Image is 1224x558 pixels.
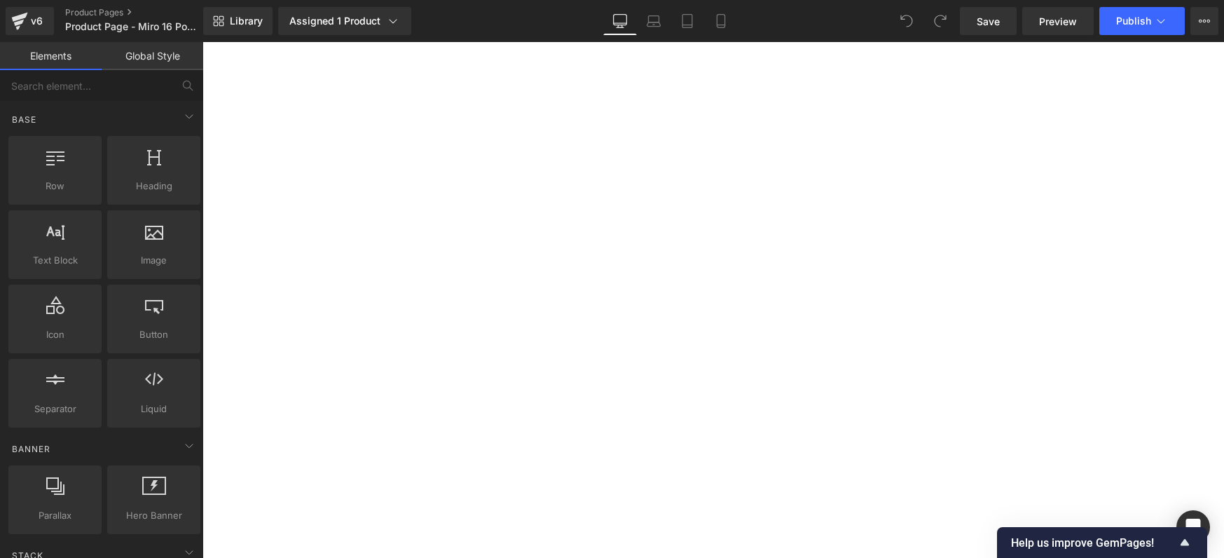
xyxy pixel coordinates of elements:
[926,7,954,35] button: Redo
[13,327,97,342] span: Icon
[230,15,263,27] span: Library
[111,179,196,193] span: Heading
[28,12,46,30] div: v6
[65,21,200,32] span: Product Page - Miro 16 Powder Shaker (Print United Expo)
[603,7,637,35] a: Desktop
[6,7,54,35] a: v6
[13,179,97,193] span: Row
[111,327,196,342] span: Button
[203,7,273,35] a: New Library
[13,253,97,268] span: Text Block
[111,508,196,523] span: Hero Banner
[11,113,38,126] span: Base
[1190,7,1218,35] button: More
[671,7,704,35] a: Tablet
[1022,7,1094,35] a: Preview
[111,253,196,268] span: Image
[637,7,671,35] a: Laptop
[1011,534,1193,551] button: Show survey - Help us improve GemPages!
[111,402,196,416] span: Liquid
[102,42,203,70] a: Global Style
[1099,7,1185,35] button: Publish
[893,7,921,35] button: Undo
[13,508,97,523] span: Parallax
[65,7,226,18] a: Product Pages
[11,442,52,456] span: Banner
[1011,536,1176,550] span: Help us improve GemPages!
[13,402,97,416] span: Separator
[1176,510,1210,544] div: Open Intercom Messenger
[704,7,738,35] a: Mobile
[289,14,400,28] div: Assigned 1 Product
[977,14,1000,29] span: Save
[1116,15,1151,27] span: Publish
[1039,14,1077,29] span: Preview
